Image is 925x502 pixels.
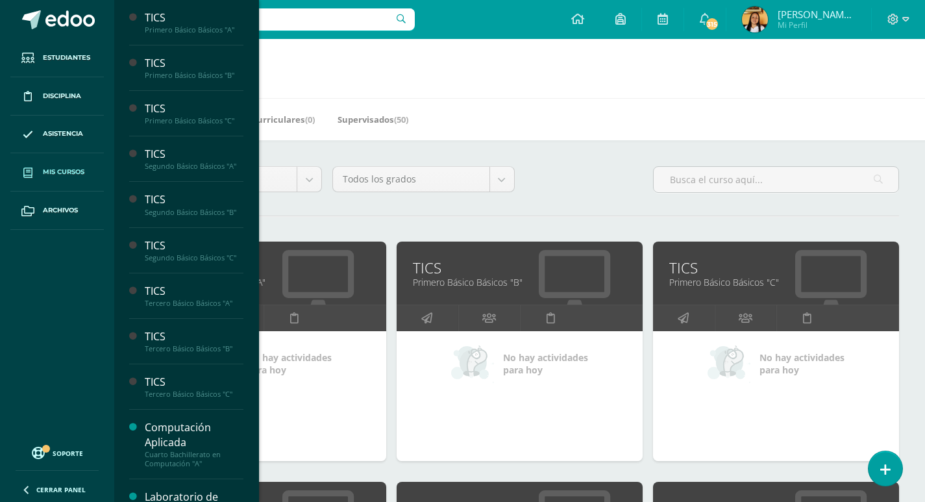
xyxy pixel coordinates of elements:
a: Disciplina [10,77,104,116]
div: TICS [145,56,243,71]
a: Soporte [16,444,99,461]
a: TICSSegundo Básico Básicos "B" [145,192,243,216]
span: Mis cursos [43,167,84,177]
span: No hay actividades para hoy [247,351,332,376]
div: Primero Básico Básicos "A" [145,25,243,34]
a: TICSTercero Básico Básicos "C" [145,375,243,399]
a: TICS [413,258,626,278]
div: Tercero Básico Básicos "B" [145,344,243,353]
span: Asistencia [43,129,83,139]
a: Mis cursos [10,153,104,192]
a: TICS [669,258,883,278]
div: Segundo Básico Básicos "B" [145,208,243,217]
span: Estudiantes [43,53,90,63]
div: TICS [145,238,243,253]
span: (0) [305,114,315,125]
input: Busca un usuario... [123,8,415,31]
div: Segundo Básico Básicos "C" [145,253,243,262]
a: Primero Básico Básicos "C" [669,276,883,288]
span: [PERSON_NAME][US_STATE] [778,8,856,21]
a: Todos los grados [333,167,513,192]
span: Mi Perfil [778,19,856,31]
span: (50) [394,114,408,125]
div: Primero Básico Básicos "C" [145,116,243,125]
a: TICS [156,258,370,278]
a: Supervisados(50) [338,109,408,130]
div: Primero Básico Básicos "B" [145,71,243,80]
span: No hay actividades para hoy [503,351,588,376]
div: Computación Aplicada [145,420,243,450]
span: Cerrar panel [36,485,86,494]
a: TICSSegundo Básico Básicos "C" [145,238,243,262]
div: TICS [145,329,243,344]
div: Segundo Básico Básicos "A" [145,162,243,171]
input: Busca el curso aquí... [654,167,898,192]
img: no_activities_small.png [708,344,750,383]
a: TICSTercero Básico Básicos "B" [145,329,243,353]
a: Primero Básico Básicos "B" [413,276,626,288]
div: TICS [145,101,243,116]
span: Todos los grados [343,167,479,192]
img: no_activities_small.png [451,344,494,383]
a: TICSSegundo Básico Básicos "A" [145,147,243,171]
div: TICS [145,284,243,299]
div: TICS [145,10,243,25]
a: TICSPrimero Básico Básicos "A" [145,10,243,34]
a: TICSPrimero Básico Básicos "C" [145,101,243,125]
div: TICS [145,192,243,207]
span: 315 [705,17,719,31]
div: TICS [145,375,243,390]
div: Tercero Básico Básicos "A" [145,299,243,308]
span: Archivos [43,205,78,216]
a: Estudiantes [10,39,104,77]
img: c517f0cd6759b2ea1094bfa833b65fc4.png [742,6,768,32]
span: Soporte [53,449,83,458]
div: Tercero Básico Básicos "C" [145,390,243,399]
a: Archivos [10,192,104,230]
a: TICSPrimero Básico Básicos "B" [145,56,243,80]
span: Disciplina [43,91,81,101]
a: Primero Básico Básicos "A" [156,276,370,288]
div: TICS [145,147,243,162]
a: Computación AplicadaCuarto Bachillerato en Computación "A" [145,420,243,468]
a: Asistencia [10,116,104,154]
a: TICSTercero Básico Básicos "A" [145,284,243,308]
div: Cuarto Bachillerato en Computación "A" [145,450,243,468]
a: Mis Extracurriculares(0) [213,109,315,130]
span: No hay actividades para hoy [759,351,845,376]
